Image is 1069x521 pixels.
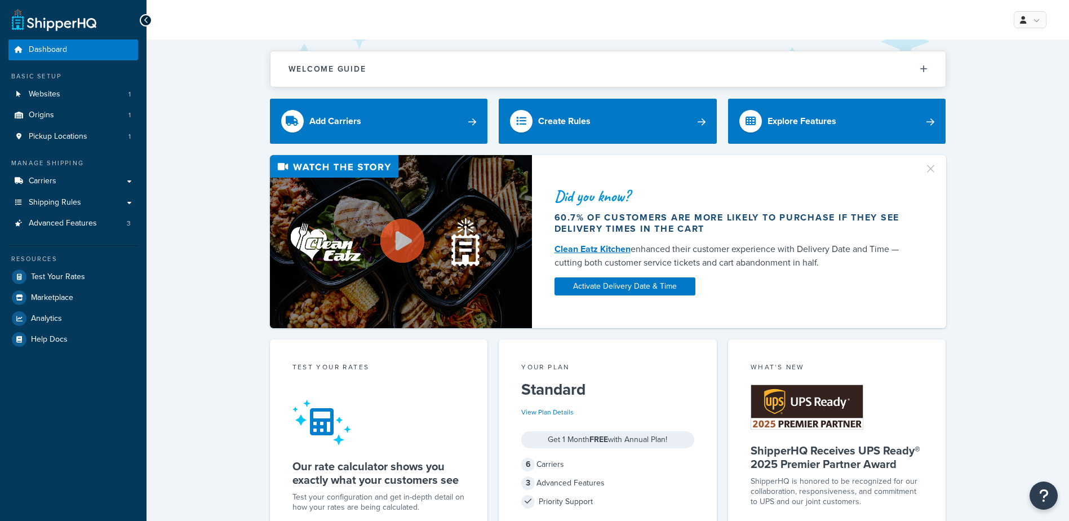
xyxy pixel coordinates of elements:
a: Marketplace [8,288,138,308]
div: Add Carriers [309,113,361,129]
span: Shipping Rules [29,198,81,207]
div: 60.7% of customers are more likely to purchase if they see delivery times in the cart [555,212,911,235]
button: Welcome Guide [270,51,946,87]
div: Test your rates [292,362,465,375]
a: Shipping Rules [8,192,138,213]
span: Help Docs [31,335,68,345]
li: Pickup Locations [8,126,138,147]
div: Create Rules [538,113,591,129]
div: Did you know? [555,188,911,204]
a: Advanced Features3 [8,213,138,234]
li: Origins [8,105,138,126]
a: Clean Eatz Kitchen [555,242,631,255]
span: Origins [29,111,54,120]
span: Dashboard [29,45,67,55]
a: Origins1 [8,105,138,126]
div: Carriers [521,457,694,473]
span: 3 [521,476,535,490]
div: Manage Shipping [8,158,138,168]
div: What's New [751,362,924,375]
div: Priority Support [521,494,694,510]
h5: ShipperHQ Receives UPS Ready® 2025 Premier Partner Award [751,444,924,471]
span: Advanced Features [29,219,97,228]
div: Advanced Features [521,475,694,491]
li: Advanced Features [8,213,138,234]
span: Analytics [31,314,62,324]
a: Dashboard [8,39,138,60]
a: Explore Features [728,99,946,144]
a: Analytics [8,308,138,329]
p: ShipperHQ is honored to be recognized for our collaboration, responsiveness, and commitment to UP... [751,476,924,507]
span: Carriers [29,176,56,186]
a: View Plan Details [521,407,574,417]
span: 1 [128,132,131,142]
span: 6 [521,458,535,471]
span: Websites [29,90,60,99]
h5: Our rate calculator shows you exactly what your customers see [292,460,465,487]
span: 1 [128,111,131,120]
a: Add Carriers [270,99,488,144]
button: Open Resource Center [1030,482,1058,510]
h2: Welcome Guide [289,65,366,73]
strong: FREE [589,434,608,445]
div: Test your configuration and get in-depth detail on how your rates are being calculated. [292,492,465,513]
h5: Standard [521,381,694,399]
span: 3 [127,219,131,228]
img: Video thumbnail [270,155,532,328]
a: Websites1 [8,84,138,105]
a: Test Your Rates [8,267,138,287]
a: Pickup Locations1 [8,126,138,147]
div: Your Plan [521,362,694,375]
span: Pickup Locations [29,132,87,142]
div: Basic Setup [8,72,138,81]
div: Resources [8,254,138,264]
a: Carriers [8,171,138,192]
div: enhanced their customer experience with Delivery Date and Time — cutting both customer service ti... [555,242,911,270]
a: Activate Delivery Date & Time [555,277,695,295]
a: Help Docs [8,329,138,350]
div: Explore Features [768,113,836,129]
li: Websites [8,84,138,105]
div: Get 1 Month with Annual Plan! [521,431,694,448]
span: Test Your Rates [31,272,85,282]
a: Create Rules [499,99,717,144]
span: Marketplace [31,293,73,303]
span: 1 [128,90,131,99]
